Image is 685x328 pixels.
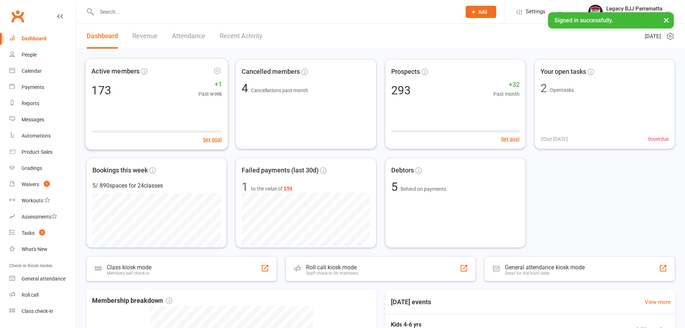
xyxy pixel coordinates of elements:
[39,229,45,235] span: 2
[9,144,76,160] a: Product Sales
[22,84,44,90] div: Payments
[22,276,65,282] div: General attendance
[505,264,585,271] div: General attendance kiosk mode
[9,176,76,193] a: Waivers 1
[22,308,53,314] div: Class check-in
[9,79,76,95] a: Payments
[198,79,222,90] span: +1
[91,66,140,76] span: Active members
[391,165,414,176] span: Debtors
[9,193,76,209] a: Workouts
[22,117,44,122] div: Messages
[203,135,222,144] button: Set goal
[9,160,76,176] a: Gradings
[22,149,52,155] div: Product Sales
[9,63,76,79] a: Calendar
[9,95,76,112] a: Reports
[9,287,76,303] a: Roll call
[22,100,39,106] div: Reports
[660,12,673,28] button: ×
[606,5,662,12] div: Legacy BJJ Parramatta
[648,135,669,143] span: 0 overdue
[22,214,57,220] div: Assessments
[9,47,76,63] a: People
[550,87,574,93] span: Open tasks
[251,185,292,193] span: to the value of
[22,181,39,187] div: Waivers
[9,241,76,257] a: What's New
[505,271,585,276] div: Great for the front desk
[478,9,487,15] span: Add
[242,165,319,176] span: Failed payments (last 30d)
[22,292,38,298] div: Roll call
[44,181,50,187] span: 1
[284,186,292,192] span: $59
[493,90,520,98] span: Past month
[22,198,43,203] div: Workouts
[172,24,205,49] a: Attendance
[9,128,76,144] a: Automations
[107,271,151,276] div: Members self check-in
[9,31,76,47] a: Dashboard
[107,264,151,271] div: Class kiosk mode
[540,82,547,94] div: 2
[306,271,358,276] div: Staff check-in for members
[22,230,35,236] div: Tasks
[22,68,42,74] div: Calendar
[385,296,437,309] h3: [DATE] events
[91,84,111,96] div: 173
[242,67,300,77] span: Cancelled members
[554,17,613,24] span: Signed in successfully.
[466,6,496,18] button: Add
[9,271,76,287] a: General attendance kiosk mode
[242,181,248,193] div: 1
[92,296,172,306] span: Membership breakdown
[87,24,118,49] a: Dashboard
[95,7,456,17] input: Search...
[9,209,76,225] a: Assessments
[540,67,586,77] span: Your open tasks
[588,5,603,19] img: thumb_image1742356836.png
[401,186,446,192] span: Behind on payments
[242,81,251,95] span: 4
[251,87,308,93] span: Cancellations past month
[9,303,76,319] a: Class kiosk mode
[493,80,520,90] span: +32
[306,264,358,271] div: Roll call kiosk mode
[132,24,157,49] a: Revenue
[391,85,411,96] div: 293
[645,298,671,306] a: View more
[22,133,51,139] div: Automations
[9,225,76,241] a: Tasks 2
[526,4,545,20] span: Settings
[198,90,222,98] span: Past week
[22,52,37,58] div: People
[92,181,221,190] div: 5 / 890 spaces for 24 classes
[22,165,42,171] div: Gradings
[501,135,520,143] button: Set goal
[606,12,662,18] div: Legacy BJJ Parramatta
[9,112,76,128] a: Messages
[9,7,27,25] a: Clubworx
[22,246,47,252] div: What's New
[391,180,401,194] span: 5
[220,24,262,49] a: Recent Activity
[92,165,148,176] span: Bookings this week
[22,36,46,41] div: Dashboard
[391,67,420,77] span: Prospects
[645,32,661,41] span: [DATE]
[540,135,568,143] span: 2 Due [DATE]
